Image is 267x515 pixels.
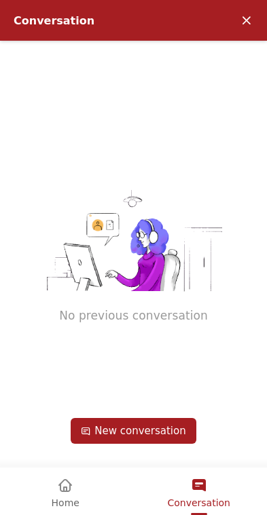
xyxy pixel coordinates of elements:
[233,7,260,34] em: Minimize
[1,468,130,513] div: Home
[52,497,79,508] span: Home
[94,425,185,437] span: New conversation
[168,497,230,508] span: Conversation
[14,14,151,27] div: Conversation
[132,468,266,513] div: Conversation
[71,418,196,444] div: New conversation
[59,309,208,322] p: No previous conversation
